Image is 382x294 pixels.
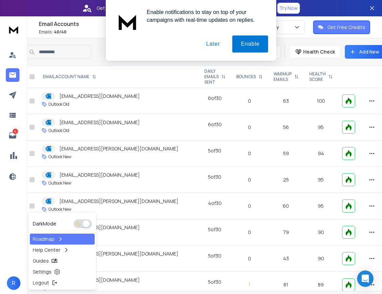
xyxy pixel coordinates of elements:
p: Outlook Old [48,102,69,107]
div: 5 of 30 [208,279,221,285]
div: EMAIL ACCOUNT NAME [43,74,96,79]
p: Outlook Old [48,128,69,133]
p: Settings [33,268,52,275]
p: HEALTH SCORE [309,71,326,82]
div: 5 of 30 [208,147,221,154]
p: [EMAIL_ADDRESS][PERSON_NAME][DOMAIN_NAME] [59,145,178,152]
td: 63 [268,88,304,114]
a: 4 [6,129,19,142]
a: Guides [30,255,95,266]
td: 25 [268,167,304,193]
p: [EMAIL_ADDRESS][DOMAIN_NAME] [59,172,140,178]
p: Roadmap [33,236,55,242]
p: [EMAIL_ADDRESS][DOMAIN_NAME] [59,277,140,283]
td: 59 [268,141,304,167]
p: Guides [33,258,49,264]
a: Help Center [30,245,95,255]
img: notification icon [114,8,141,35]
p: WARMUP EMAILS [274,71,292,82]
p: 0 [235,229,264,236]
button: R [7,276,20,290]
div: 6 of 30 [208,95,222,102]
div: Enable notifications to stay on top of your campaigns with real-time updates on replies. [141,8,268,24]
td: 60 [268,193,304,219]
td: 90 [304,219,338,246]
div: 4 of 30 [208,200,222,207]
p: 0 [235,98,264,104]
p: 4 [13,129,18,134]
p: 0 [235,255,264,262]
p: Dark Mode [33,220,56,227]
button: Enable [232,35,268,53]
a: Settings [30,266,95,277]
td: 95 [304,114,338,141]
p: 0 [235,124,264,131]
td: 95 [304,193,338,219]
td: 43 [268,246,304,272]
p: [EMAIL_ADDRESS][DOMAIN_NAME] [59,93,140,100]
td: 56 [268,114,304,141]
button: Later [197,35,228,53]
p: [EMAIL_ADDRESS][PERSON_NAME][DOMAIN_NAME] [59,250,178,257]
p: Outlook New [48,207,71,212]
td: 79 [268,219,304,246]
p: Outlook New [48,154,71,160]
p: 0 [235,176,264,183]
p: Logout [33,279,49,286]
div: 6 of 30 [208,121,222,128]
p: 0 [235,203,264,209]
p: BOUNCES [236,74,256,79]
div: 5 of 30 [208,174,221,180]
div: Open Intercom Messenger [357,270,373,287]
a: Roadmap [30,234,95,245]
td: 100 [304,88,338,114]
p: Outlook New [48,180,71,186]
div: 5 of 30 [208,226,221,233]
p: [EMAIL_ADDRESS][DOMAIN_NAME] [59,224,140,231]
p: Help Center [33,247,60,253]
p: [EMAIL_ADDRESS][DOMAIN_NAME] [59,119,140,126]
div: 5 of 30 [208,252,221,259]
td: 94 [304,141,338,167]
td: 90 [304,246,338,272]
p: 0 [235,150,264,157]
p: 1 [235,281,264,288]
p: [EMAIL_ADDRESS][PERSON_NAME][DOMAIN_NAME] [59,198,178,205]
td: 95 [304,167,338,193]
p: DAILY EMAILS SENT [204,69,219,85]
